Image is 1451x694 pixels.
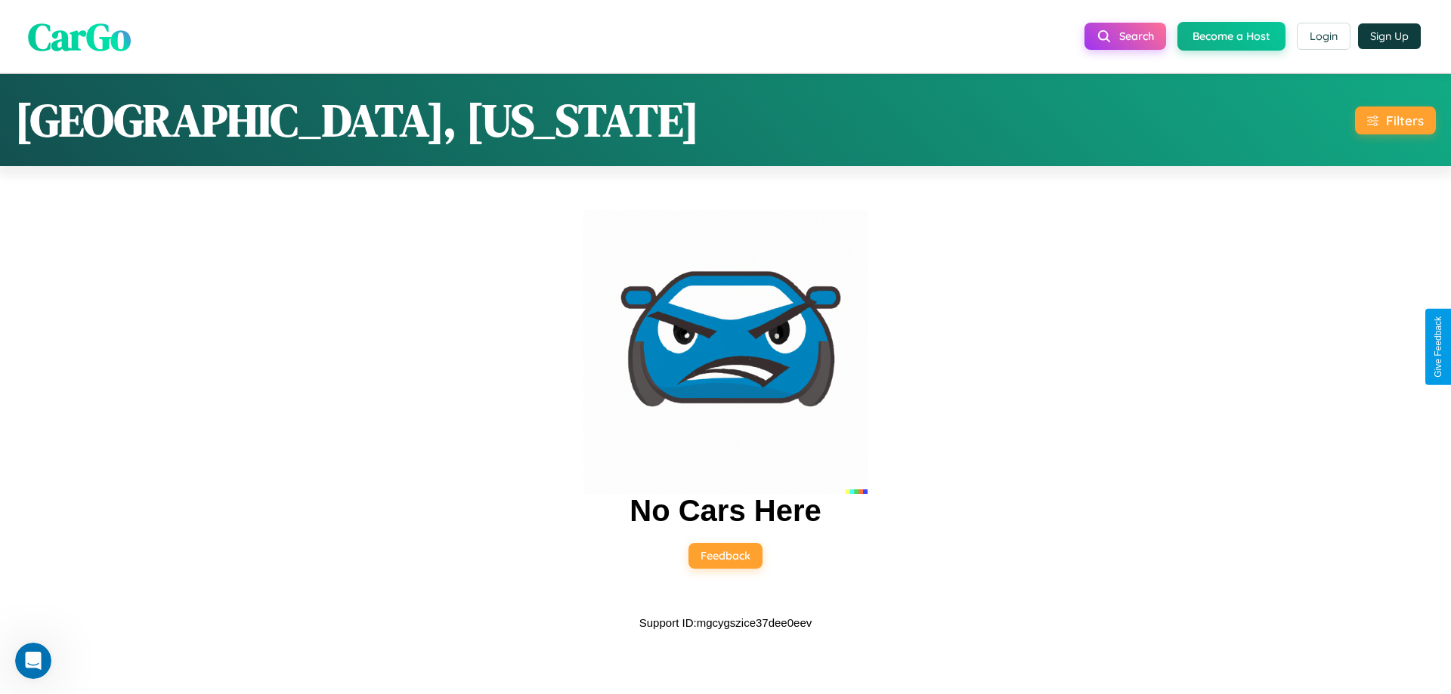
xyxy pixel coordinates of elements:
h2: No Cars Here [630,494,821,528]
button: Filters [1355,106,1436,134]
div: Give Feedback [1433,316,1443,378]
button: Login [1297,23,1350,50]
img: car [583,210,868,494]
span: CarGo [28,10,131,62]
h1: [GEOGRAPHIC_DATA], [US_STATE] [15,89,699,151]
button: Become a Host [1177,22,1285,51]
iframe: Intercom live chat [15,643,51,679]
span: Search [1119,29,1154,43]
button: Feedback [688,543,763,569]
button: Sign Up [1358,23,1421,49]
div: Filters [1386,113,1424,128]
button: Search [1084,23,1166,50]
p: Support ID: mgcygszice37dee0eev [639,612,812,633]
